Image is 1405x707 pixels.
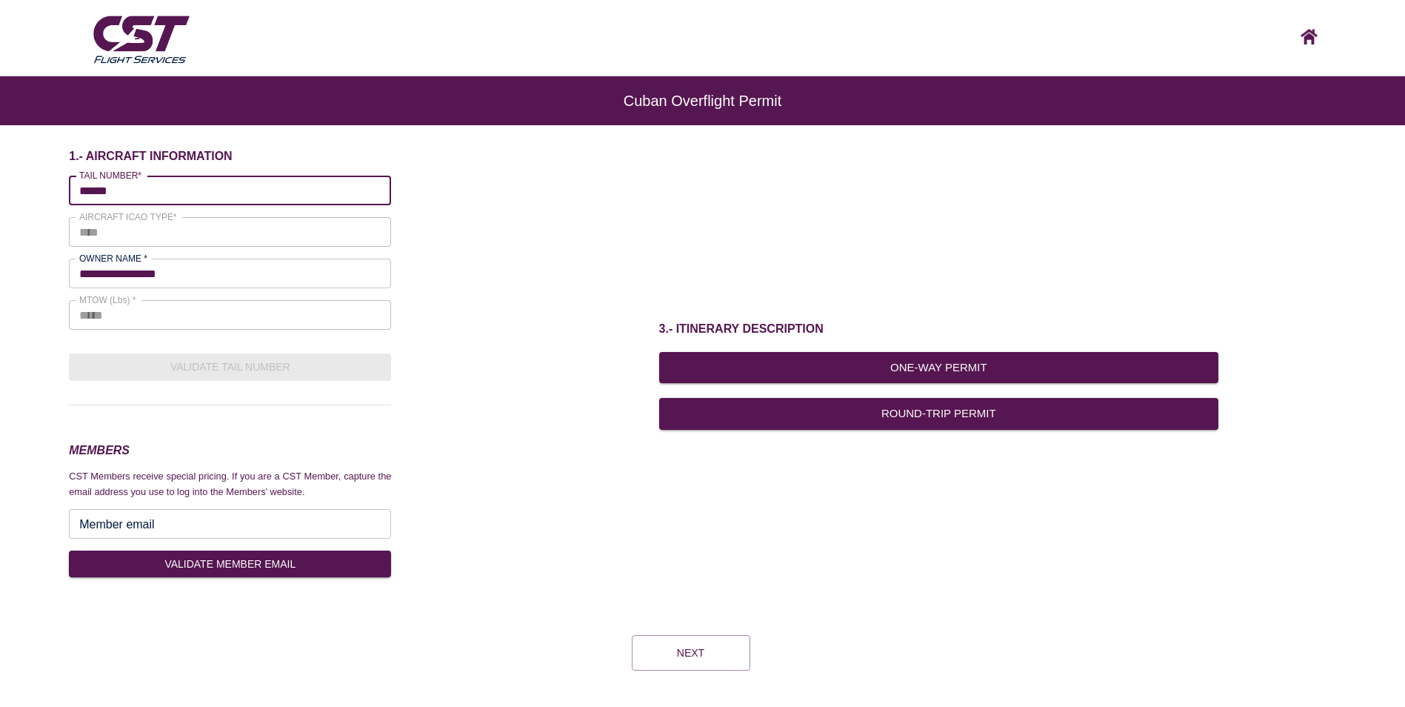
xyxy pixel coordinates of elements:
p: CST Members receive special pricing. If you are a CST Member, capture the email address you use t... [69,469,391,499]
h6: Cuban Overflight Permit [59,100,1346,102]
h6: 1.- AIRCRAFT INFORMATION [69,149,391,164]
img: CST Flight Services logo [90,10,193,67]
label: MTOW (Lbs) * [79,293,136,306]
h1: 3.- ITINERARY DESCRIPTION [659,321,1219,337]
label: AIRCRAFT ICAO TYPE* [79,210,177,223]
h3: MEMBERS [69,441,391,460]
img: CST logo, click here to go home screen [1301,29,1318,44]
button: Round-Trip Permit [659,398,1219,429]
label: TAIL NUMBER* [79,169,141,182]
button: VALIDATE MEMBER EMAIL [69,551,391,578]
button: One-Way Permit [659,352,1219,383]
button: Next [632,635,750,671]
label: OWNER NAME * [79,252,147,265]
